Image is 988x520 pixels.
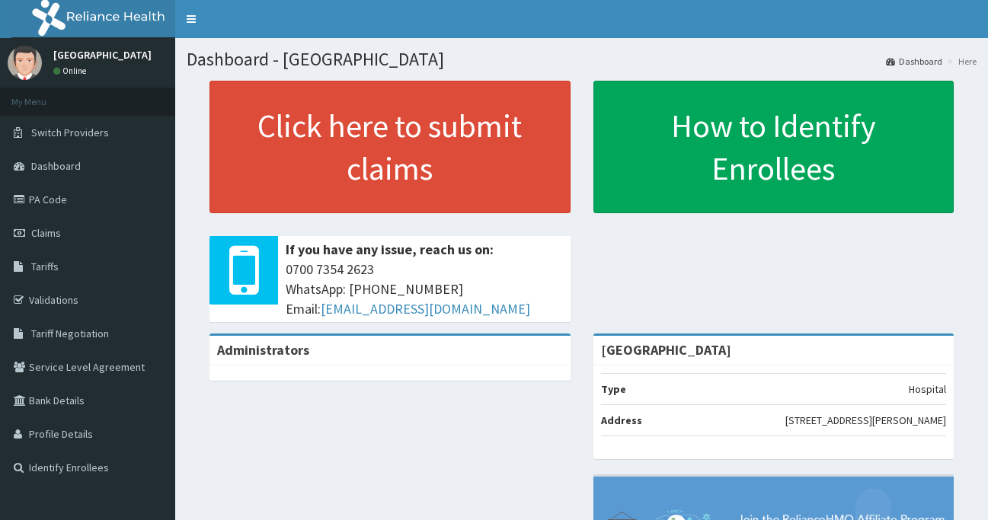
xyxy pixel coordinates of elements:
a: Dashboard [886,55,942,68]
a: Click here to submit claims [209,81,571,213]
p: [STREET_ADDRESS][PERSON_NAME] [785,413,946,428]
a: Online [53,65,90,76]
b: If you have any issue, reach us on: [286,241,494,258]
b: Administrators [217,341,309,359]
b: Type [601,382,626,396]
a: How to Identify Enrollees [593,81,954,213]
p: Hospital [909,381,946,397]
img: User Image [8,46,42,80]
b: Address [601,413,642,427]
strong: [GEOGRAPHIC_DATA] [601,341,731,359]
h1: Dashboard - [GEOGRAPHIC_DATA] [187,49,977,69]
p: [GEOGRAPHIC_DATA] [53,49,152,60]
a: [EMAIL_ADDRESS][DOMAIN_NAME] [321,300,530,317]
span: Claims [31,226,61,240]
span: 0700 7354 2623 WhatsApp: [PHONE_NUMBER] Email: [286,260,563,318]
li: Here [944,55,977,68]
span: Dashboard [31,159,81,173]
span: Tariff Negotiation [31,327,109,340]
span: Tariffs [31,260,59,273]
span: Switch Providers [31,126,109,139]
